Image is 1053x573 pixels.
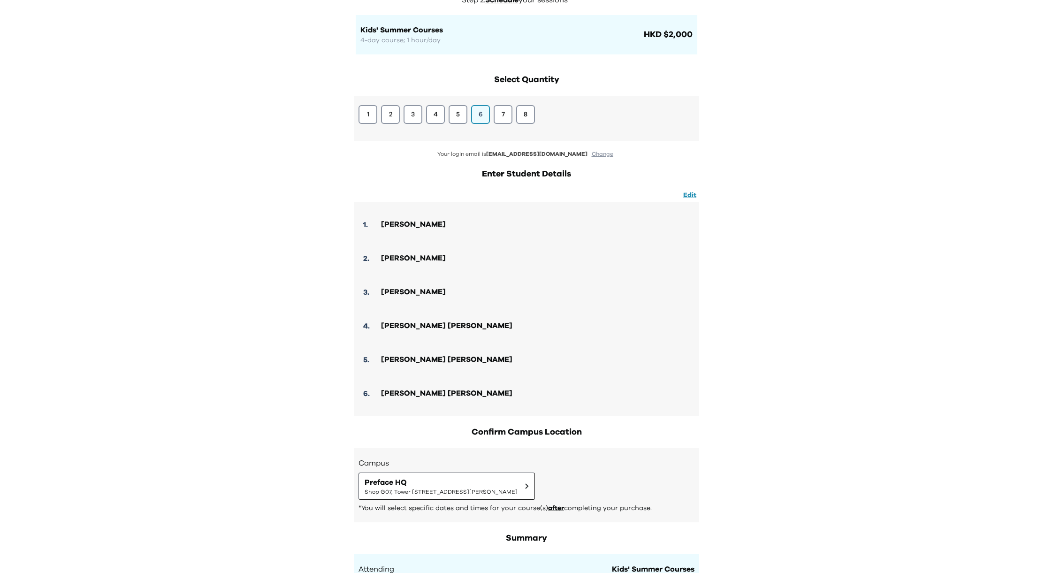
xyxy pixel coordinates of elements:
[365,477,518,488] span: Preface HQ
[516,105,535,124] button: 8
[381,286,446,298] div: [PERSON_NAME]
[360,36,642,45] p: 4-day course; 1 hour/day
[381,105,400,124] button: 2
[359,458,694,469] h3: Campus
[359,321,375,332] div: 4 .
[381,354,512,366] div: [PERSON_NAME] [PERSON_NAME]
[354,532,699,545] h2: Summary
[359,287,375,298] div: 3 .
[359,504,694,513] p: *You will select specific dates and times for your course(s) completing your purchase.
[359,388,375,399] div: 6 .
[548,505,564,512] span: after
[360,24,642,36] h1: Kids' Summer Courses
[359,253,375,264] div: 2 .
[486,151,588,157] span: [EMAIL_ADDRESS][DOMAIN_NAME]
[359,219,375,230] div: 1 .
[381,388,512,400] div: [PERSON_NAME] [PERSON_NAME]
[354,150,699,158] p: Your login email is
[359,105,377,124] button: 1
[381,252,446,265] div: [PERSON_NAME]
[449,105,467,124] button: 5
[426,105,445,124] button: 4
[365,488,518,496] span: Shop G07, Tower [STREET_ADDRESS][PERSON_NAME]
[589,150,616,158] button: Change
[471,105,490,124] button: 6
[354,426,699,439] h2: Confirm Campus Location
[354,168,699,181] h2: Enter Student Details
[354,73,699,86] h2: Select Quantity
[404,105,422,124] button: 3
[381,320,512,332] div: [PERSON_NAME] [PERSON_NAME]
[359,473,535,500] button: Preface HQShop G07, Tower [STREET_ADDRESS][PERSON_NAME]
[359,354,375,366] div: 5 .
[642,28,693,41] span: HKD $2,000
[381,219,446,231] div: [PERSON_NAME]
[680,190,699,200] button: Edit
[494,105,512,124] button: 7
